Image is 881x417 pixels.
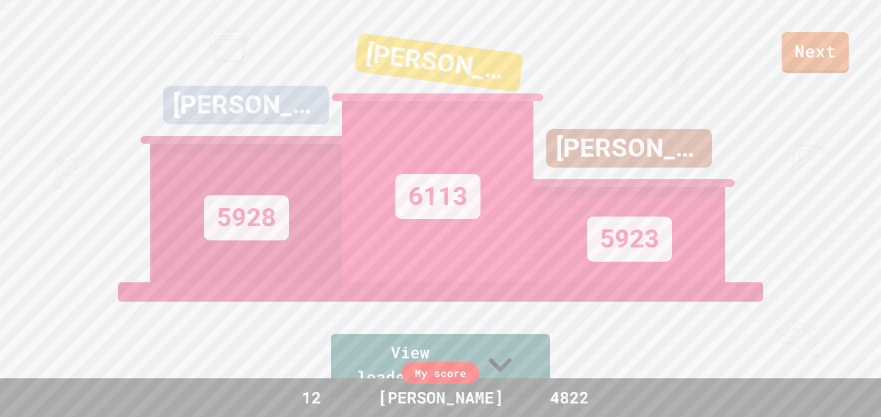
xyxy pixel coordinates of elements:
[204,195,289,240] div: 5928
[782,32,849,73] a: Next
[395,174,480,219] div: 6113
[402,362,479,384] div: My score
[521,385,618,410] div: 4822
[546,129,712,168] div: [PERSON_NAME]
[354,33,524,92] div: [PERSON_NAME]
[587,217,672,262] div: 5923
[365,385,517,410] div: [PERSON_NAME]
[331,334,550,398] a: View leaderboard
[263,385,360,410] div: 12
[163,86,329,124] div: [PERSON_NAME]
